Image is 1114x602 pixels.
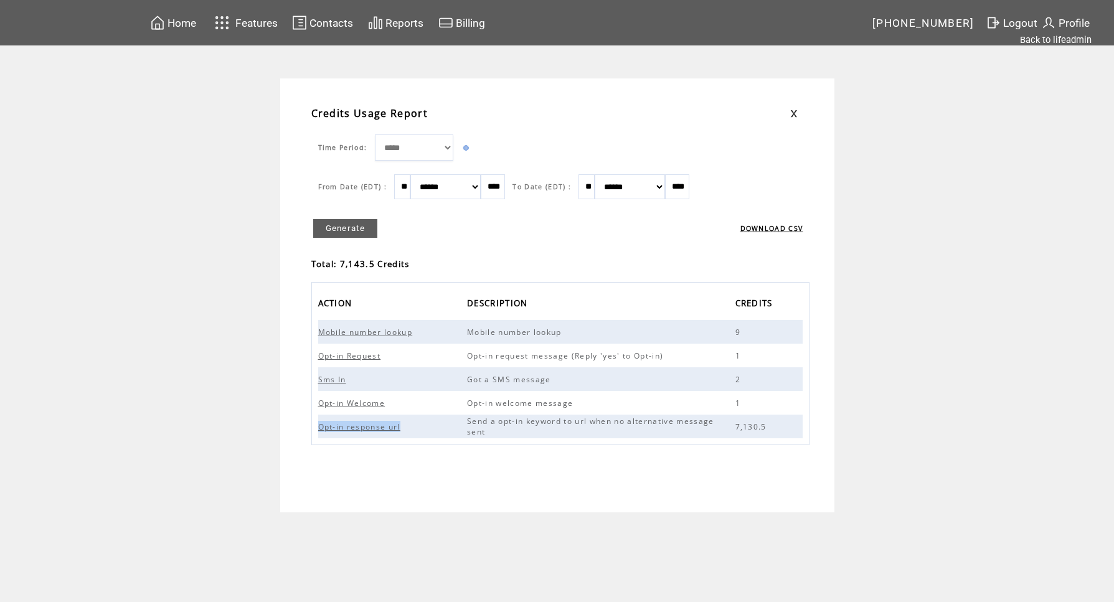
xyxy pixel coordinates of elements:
span: From Date (EDT) : [318,182,387,191]
span: 1 [735,350,743,361]
a: DOWNLOAD CSV [740,224,803,233]
a: Generate [313,219,378,238]
span: Opt-in Request [318,350,384,361]
img: profile.svg [1041,15,1056,31]
a: Billing [437,13,487,32]
span: ACTION [318,294,356,315]
span: Credits Usage Report [311,106,428,120]
a: Home [148,13,198,32]
img: contacts.svg [292,15,307,31]
a: Contacts [290,13,355,32]
a: Reports [366,13,425,32]
span: To Date (EDT) : [512,182,571,191]
span: 2 [735,374,743,385]
a: Features [209,11,280,35]
span: Home [168,17,196,29]
span: DESCRIPTION [467,294,531,315]
span: Reports [385,17,423,29]
span: 9 [735,327,743,337]
span: Send a opt-in keyword to url when no alternative message sent [467,416,714,437]
span: Profile [1059,17,1090,29]
span: [PHONE_NUMBER] [872,17,975,29]
a: Logout [984,13,1039,32]
img: creidtcard.svg [438,15,453,31]
a: Opt-in Request [318,350,387,360]
a: Opt-in Welcome [318,397,392,408]
span: Logout [1003,17,1037,29]
span: Mobile number lookup [467,327,565,337]
a: Profile [1039,13,1092,32]
a: Back to lifeadmin [1020,34,1092,45]
a: DESCRIPTION [467,294,534,314]
span: Got a SMS message [467,374,554,385]
span: Opt-in Welcome [318,398,389,408]
span: Time Period: [318,143,367,152]
img: exit.svg [986,15,1001,31]
span: Total: 7,143.5 Credits [311,258,410,270]
a: ACTION [318,294,359,314]
span: Opt-in response url [318,421,404,432]
span: Billing [456,17,485,29]
img: features.svg [211,12,233,33]
img: chart.svg [368,15,383,31]
span: Features [235,17,278,29]
span: Sms In [318,374,349,385]
span: 1 [735,398,743,408]
span: Opt-in request message (Reply 'yes' to Opt-in) [467,350,666,361]
a: Sms In [318,374,352,384]
span: Contacts [309,17,353,29]
a: CREDITS [735,294,779,314]
span: Mobile number lookup [318,327,416,337]
a: Opt-in response url [318,421,407,431]
span: 7,130.5 [735,421,770,432]
span: CREDITS [735,294,776,315]
img: home.svg [150,15,165,31]
a: Mobile number lookup [318,326,419,337]
img: help.gif [460,145,469,151]
span: Opt-in welcome message [467,398,576,408]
